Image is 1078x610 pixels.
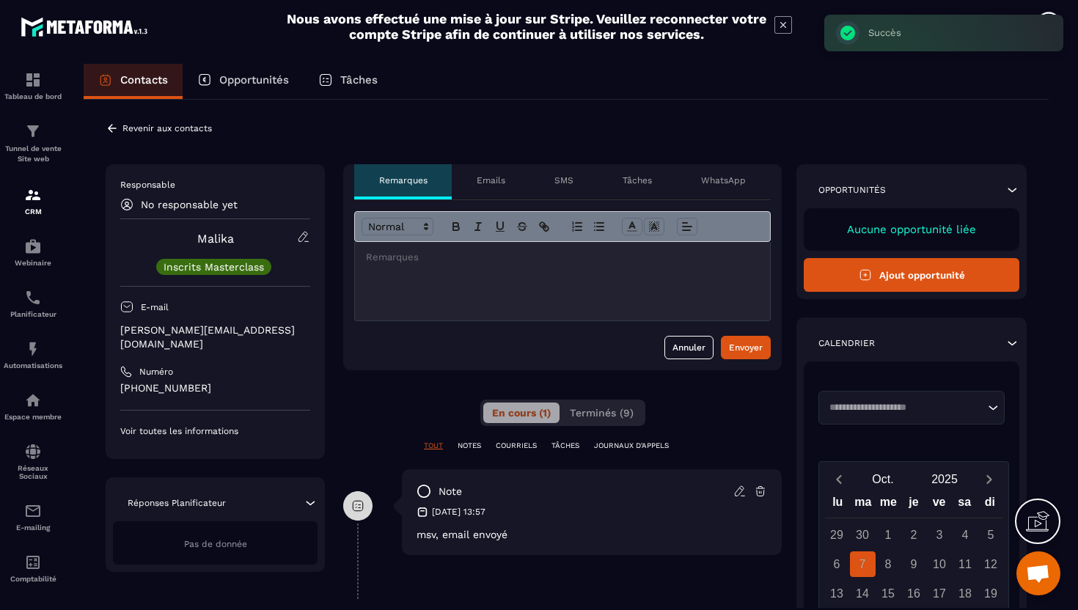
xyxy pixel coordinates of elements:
[477,174,505,186] p: Emails
[818,184,886,196] p: Opportunités
[4,329,62,381] a: automationsautomationsAutomatisations
[141,301,169,313] p: E-mail
[978,581,1004,606] div: 19
[492,407,551,419] span: En cours (1)
[4,227,62,278] a: automationsautomationsWebinaire
[876,522,901,548] div: 1
[729,340,763,355] div: Envoyer
[424,441,443,451] p: TOUT
[824,522,850,548] div: 29
[975,469,1002,489] button: Next month
[4,259,62,267] p: Webinaire
[978,551,1004,577] div: 12
[851,492,876,518] div: ma
[952,492,978,518] div: sa
[701,174,746,186] p: WhatsApp
[24,186,42,204] img: formation
[120,73,168,87] p: Contacts
[483,403,560,423] button: En cours (1)
[824,551,850,577] div: 6
[164,262,264,272] p: Inscrits Masterclass
[818,223,1005,236] p: Aucune opportunité liée
[24,122,42,140] img: formation
[24,238,42,255] img: automations
[876,551,901,577] div: 8
[978,522,1004,548] div: 5
[4,361,62,370] p: Automatisations
[304,64,392,99] a: Tâches
[818,337,875,349] p: Calendrier
[977,492,1002,518] div: di
[4,575,62,583] p: Comptabilité
[432,506,485,518] p: [DATE] 13:57
[901,581,927,606] div: 16
[561,403,642,423] button: Terminés (9)
[926,492,952,518] div: ve
[4,310,62,318] p: Planificateur
[4,381,62,432] a: automationsautomationsEspace membre
[4,111,62,175] a: formationformationTunnel de vente Site web
[120,381,310,395] p: [PHONE_NUMBER]
[24,392,42,409] img: automations
[439,485,462,499] p: note
[824,581,850,606] div: 13
[120,323,310,351] p: [PERSON_NAME][EMAIL_ADDRESS][DOMAIN_NAME]
[850,522,876,548] div: 30
[417,529,767,540] p: msv, email envoyé
[1016,551,1060,595] div: Ouvrir le chat
[850,581,876,606] div: 14
[623,174,652,186] p: Tâches
[458,441,481,451] p: NOTES
[128,497,226,509] p: Réponses Planificateur
[24,554,42,571] img: accountant
[286,11,767,42] h2: Nous avons effectué une mise à jour sur Stripe. Veuillez reconnecter votre compte Stripe afin de ...
[4,144,62,164] p: Tunnel de vente Site web
[876,492,901,518] div: me
[4,413,62,421] p: Espace membre
[953,522,978,548] div: 4
[554,174,573,186] p: SMS
[825,492,851,518] div: lu
[4,175,62,227] a: formationformationCRM
[825,469,852,489] button: Previous month
[84,64,183,99] a: Contacts
[901,492,927,518] div: je
[927,581,953,606] div: 17
[876,581,901,606] div: 15
[219,73,289,87] p: Opportunités
[664,336,714,359] button: Annuler
[4,491,62,543] a: emailemailE-mailing
[927,551,953,577] div: 10
[24,340,42,358] img: automations
[24,502,42,520] img: email
[914,466,975,492] button: Open years overlay
[927,522,953,548] div: 3
[804,258,1019,292] button: Ajout opportunité
[141,199,238,210] p: No responsable yet
[379,174,428,186] p: Remarques
[24,71,42,89] img: formation
[4,464,62,480] p: Réseaux Sociaux
[4,432,62,491] a: social-networksocial-networkRéseaux Sociaux
[953,551,978,577] div: 11
[4,92,62,100] p: Tableau de bord
[570,407,634,419] span: Terminés (9)
[4,523,62,532] p: E-mailing
[551,441,579,451] p: TÂCHES
[4,543,62,594] a: accountantaccountantComptabilité
[953,581,978,606] div: 18
[852,466,914,492] button: Open months overlay
[901,522,927,548] div: 2
[183,64,304,99] a: Opportunités
[824,400,984,415] input: Search for option
[24,289,42,306] img: scheduler
[24,443,42,460] img: social-network
[850,551,876,577] div: 7
[197,232,234,246] a: Malika
[120,425,310,437] p: Voir toutes les informations
[184,539,247,549] span: Pas de donnée
[901,551,927,577] div: 9
[4,60,62,111] a: formationformationTableau de bord
[4,207,62,216] p: CRM
[4,278,62,329] a: schedulerschedulerPlanificateur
